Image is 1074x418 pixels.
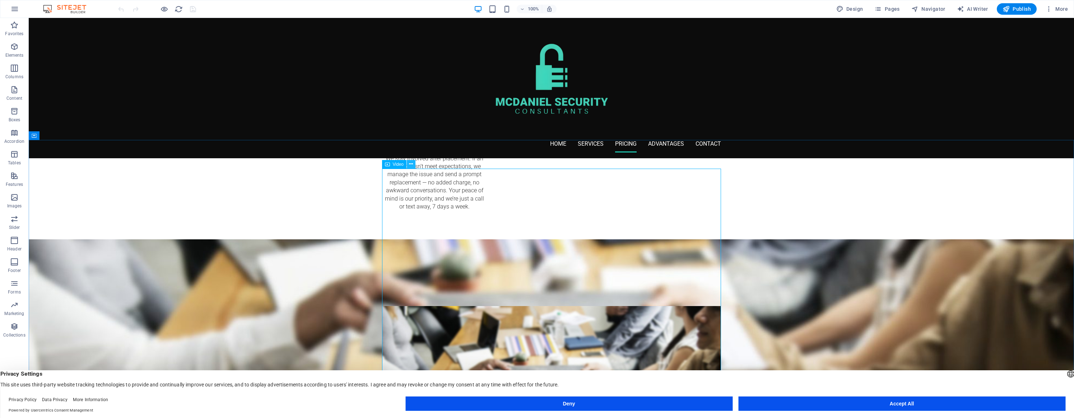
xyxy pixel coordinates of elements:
span: Design [836,5,863,13]
span: Navigator [911,5,945,13]
span: Pages [874,5,899,13]
p: Content [6,95,22,101]
h6: 100% [527,5,539,13]
span: Publish [1003,5,1031,13]
button: More [1042,3,1071,15]
button: Design [833,3,866,15]
p: Features [6,182,23,187]
span: More [1045,5,1068,13]
p: Tables [8,160,21,166]
i: On resize automatically adjust zoom level to fit chosen device. [546,6,553,12]
p: Collections [3,332,25,338]
p: Boxes [9,117,20,123]
p: Favorites [5,31,23,37]
button: 100% [517,5,542,13]
span: Video [393,162,404,166]
span: AI Writer [957,5,988,13]
button: Pages [871,3,902,15]
div: Design (Ctrl+Alt+Y) [833,3,866,15]
p: Header [7,246,22,252]
p: Marketing [4,311,24,316]
button: reload [174,5,183,13]
img: Editor Logo [41,5,95,13]
p: Footer [8,268,21,273]
p: Elements [5,52,24,58]
p: Accordion [4,138,24,144]
button: Navigator [908,3,948,15]
i: Reload page [175,5,183,13]
p: Images [7,203,22,209]
p: Slider [9,225,20,230]
p: Columns [5,74,23,80]
button: AI Writer [954,3,991,15]
p: Forms [8,289,21,295]
button: Publish [997,3,1037,15]
button: Click here to leave preview mode and continue editing [160,5,168,13]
